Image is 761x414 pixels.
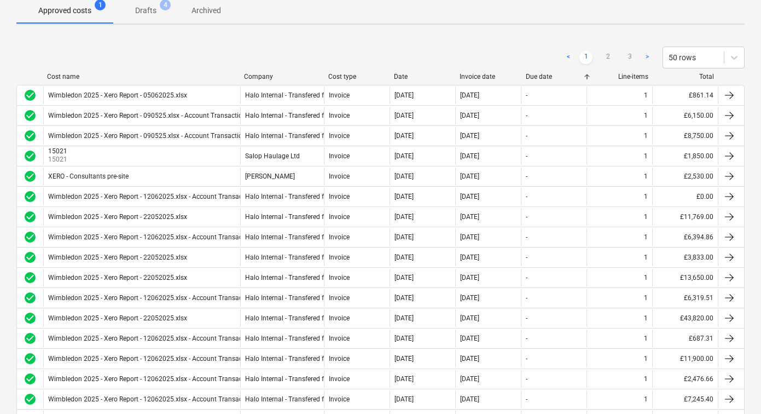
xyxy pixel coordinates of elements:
div: 1 [644,213,648,221]
div: Invoice [329,91,350,99]
div: Halo Internal - Transfered from Xero [245,274,351,281]
div: [DATE] [460,375,479,383]
div: £11,900.00 [652,350,718,367]
div: £687.31 [652,330,718,347]
div: - [526,294,527,302]
span: check_circle [24,210,37,223]
div: 1 [644,395,648,403]
div: [DATE] [460,193,479,200]
span: check_circle [24,271,37,284]
div: [DATE] [460,213,479,221]
div: Wimbledon 2025 - Xero Report - 12062025.xlsx - Account Transactions.pdf [48,233,269,241]
div: Halo Internal - Transfered from Xero [245,233,351,241]
div: [DATE] [394,193,414,200]
div: £11,769.00 [652,208,718,226]
div: 1 [644,233,648,241]
div: Invoice [329,213,350,221]
div: Invoice was approved [24,312,37,325]
div: Invoice was approved [24,271,37,284]
div: [DATE] [460,274,479,281]
div: - [526,213,527,221]
span: check_circle [24,150,37,163]
div: 1 [644,375,648,383]
div: 1 [644,335,648,342]
div: £7,245.40 [652,390,718,408]
div: Invoice [329,254,350,261]
div: - [526,355,527,363]
div: [DATE] [394,173,414,180]
div: Salop Haulage Ltd [245,152,300,160]
span: check_circle [24,190,37,203]
div: XERO - Consultants pre-site [48,173,129,180]
div: [DATE] [460,132,479,140]
div: - [526,233,527,241]
div: [DATE] [394,91,414,99]
p: Archived [191,5,221,16]
div: Invoice was approved [24,89,37,102]
div: Invoice [329,112,350,119]
div: Cost type [328,73,385,81]
span: check_circle [24,129,37,142]
div: Total [657,73,714,81]
div: Invoice [329,132,350,140]
div: Halo Internal - Transfered from Xero [245,213,351,221]
div: [DATE] [460,152,479,160]
div: Invoice [329,355,350,363]
div: [DATE] [394,152,414,160]
div: Invoice was approved [24,129,37,142]
div: Halo Internal - Transfered from Xero [245,91,351,99]
div: Invoice was approved [24,352,37,365]
iframe: Chat Widget [706,361,761,414]
div: - [526,112,527,119]
div: - [526,395,527,403]
div: - [526,314,527,322]
div: Halo Internal - Transfered from Xero [245,132,351,140]
div: [DATE] [394,294,414,302]
div: Invoice was approved [24,190,37,203]
div: £43,820.00 [652,309,718,327]
div: Due date [526,73,583,81]
div: Cost name [47,73,235,81]
div: Halo Internal - Transfered from Xero [245,314,351,322]
div: £8,750.00 [652,127,718,145]
div: [DATE] [460,294,479,302]
div: [DATE] [394,254,414,261]
div: [PERSON_NAME] [245,173,295,180]
div: Wimbledon 2025 - Xero Report - 22052025.xlsx [48,314,187,322]
div: Halo Internal - Transfered from Xero [245,395,351,403]
div: [DATE] [460,233,479,241]
span: check_circle [24,231,37,244]
div: - [526,91,527,99]
a: Page 1 is your current page [579,51,592,64]
div: £1,850.00 [652,147,718,165]
div: Halo Internal - Transfered from Xero [245,294,351,302]
div: Company [244,73,319,81]
div: Invoice [329,233,350,241]
div: Invoice [329,395,350,403]
div: Invoice was approved [24,332,37,345]
div: - [526,254,527,261]
div: [DATE] [460,91,479,99]
div: Wimbledon 2025 - Xero Report - 05062025.xlsx [48,91,187,99]
div: Wimbledon 2025 - Xero Report - 12062025.xlsx - Account Transactions.pdf [48,355,269,363]
span: check_circle [24,393,37,406]
div: Wimbledon 2025 - Xero Report - 22052025.xlsx [48,254,187,261]
div: [DATE] [460,314,479,322]
div: 1 [644,274,648,281]
div: [DATE] [394,335,414,342]
div: [DATE] [394,395,414,403]
div: - [526,173,527,180]
div: 1 [644,193,648,200]
div: Wimbledon 2025 - Xero Report - 090525.xlsx - Account Transactions.pdf [48,112,261,119]
div: Invoice date [460,73,516,81]
div: Invoice was approved [24,170,37,183]
div: [DATE] [460,173,479,180]
span: check_circle [24,170,37,183]
span: check_circle [24,312,37,325]
div: Invoice was approved [24,150,37,163]
div: Line-items [591,73,648,81]
div: Wimbledon 2025 - Xero Report - 12062025.xlsx - Account Transactions.pdf [48,375,269,383]
div: [DATE] [394,314,414,322]
div: [DATE] [394,375,414,383]
div: Wimbledon 2025 - Xero Report - 12062025.xlsx - Account Transactions.pdf [48,395,269,403]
